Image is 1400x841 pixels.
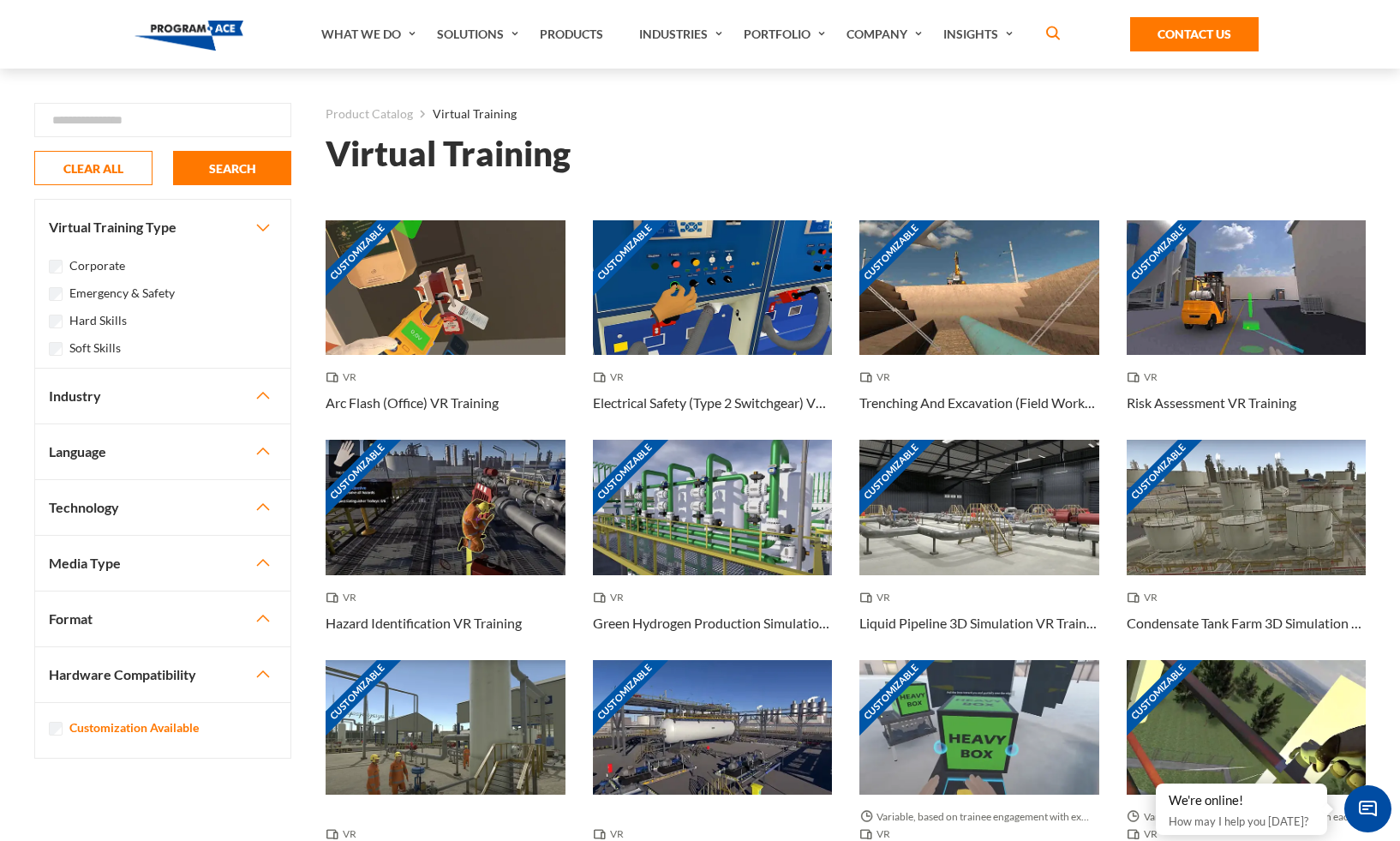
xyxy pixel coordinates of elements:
h3: Green Hydrogen Production Simulation VR Training [593,613,833,634]
a: Customizable Thumbnail - Trenching And Excavation (Field Work) VR Training VR Trenching And Excav... [859,220,1099,440]
a: Customizable Thumbnail - Green Hydrogen Production Simulation VR Training VR Green Hydrogen Produ... [593,440,833,659]
button: Industry [35,369,290,424]
span: VR [1127,589,1164,606]
label: Corporate [69,256,125,275]
span: VR [326,369,363,386]
label: Emergency & Safety [69,284,175,303]
a: Customizable Thumbnail - Liquid Pipeline 3D Simulation VR Training VR Liquid Pipeline 3D Simulati... [859,440,1099,659]
a: Customizable Thumbnail - Hazard Identification VR Training VR Hazard Identification VR Training [326,440,565,659]
h3: Liquid Pipeline 3D Simulation VR Training [859,613,1099,634]
a: Customizable Thumbnail - Condensate Tank Farm 3D Simulation VR Training VR Condensate Tank Farm 3... [1127,440,1367,659]
h3: Risk Assessment VR Training [1127,393,1296,413]
button: CLEAR ALL [34,151,153,185]
li: Virtual Training [413,103,517,125]
button: Media Type [35,536,290,591]
h3: Electrical Safety (Type 2 Switchgear) VR Training [593,393,833,413]
h3: Arc Flash (Office) VR Training [326,393,499,413]
span: VR [326,589,363,606]
button: Technology [35,480,290,535]
span: Variable, based on trainee interaction with each section. [1127,808,1367,826]
input: Customization Available [49,722,63,736]
input: Hard Skills [49,315,63,328]
label: Hard Skills [69,311,127,330]
h1: Virtual Training [326,139,571,169]
input: Emergency & Safety [49,287,63,301]
button: Virtual Training Type [35,200,290,255]
span: Variable, based on trainee engagement with exercises. [859,808,1099,826]
h3: Hazard Identification VR Training [326,613,522,634]
nav: breadcrumb [326,103,1366,125]
span: VR [593,369,631,386]
label: Customization Available [69,718,199,737]
h3: Trenching And Excavation (Field Work) VR Training [859,393,1099,413]
input: Corporate [49,260,63,273]
button: Language [35,424,290,479]
a: Contact Us [1130,17,1259,51]
input: Soft Skills [49,342,63,356]
a: Customizable Thumbnail - Arc Flash (Office) VR Training VR Arc Flash (Office) VR Training [326,220,565,440]
label: Soft Skills [69,339,121,357]
a: Customizable Thumbnail - Electrical Safety (Type 2 Switchgear) VR Training VR Electrical Safety (... [593,220,833,440]
span: VR [593,589,631,606]
span: VR [859,369,897,386]
img: Program-Ace [135,21,243,51]
a: Customizable Thumbnail - Risk Assessment VR Training VR Risk Assessment VR Training [1127,220,1367,440]
p: How may I help you [DATE]? [1169,811,1314,832]
div: We're online! [1169,792,1314,809]
span: VR [859,589,897,606]
a: Product Catalog [326,103,413,125]
span: Chat Widget [1344,785,1391,832]
button: Hardware Compatibility [35,647,290,702]
span: VR [1127,369,1164,386]
h3: Condensate Tank Farm 3D Simulation VR Training [1127,613,1367,634]
button: Format [35,592,290,646]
